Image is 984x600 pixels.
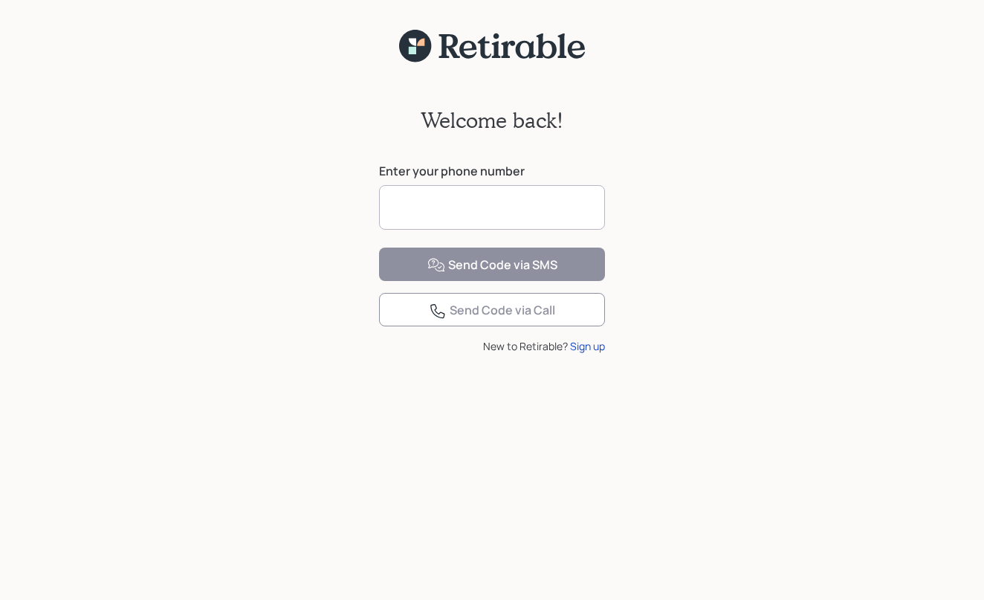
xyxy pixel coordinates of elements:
div: New to Retirable? [379,338,605,354]
button: Send Code via Call [379,293,605,326]
button: Send Code via SMS [379,248,605,281]
label: Enter your phone number [379,163,605,179]
h2: Welcome back! [421,108,563,133]
div: Send Code via SMS [427,257,557,274]
div: Send Code via Call [429,302,555,320]
div: Sign up [570,338,605,354]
